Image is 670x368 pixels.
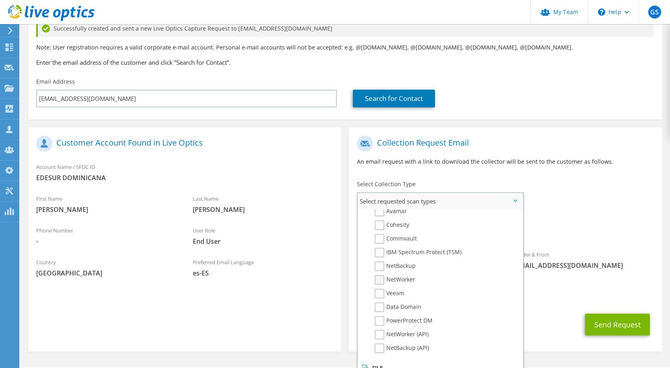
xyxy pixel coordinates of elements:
label: NetWorker (API) [375,330,429,339]
div: User Role [185,222,341,250]
a: Search for Contact [353,90,435,107]
div: To [349,246,505,274]
span: EDESUR DOMINICANA [36,173,333,182]
span: [PERSON_NAME] [193,205,333,214]
label: NetBackup [375,261,416,271]
span: End User [193,237,333,246]
span: es-ES [193,269,333,278]
label: Select Collection Type [357,180,416,188]
label: Commvault [375,234,417,244]
span: GS [648,6,661,19]
div: Account Name / SFDC ID [28,158,341,186]
h1: Collection Request Email [357,136,649,152]
span: [EMAIL_ADDRESS][DOMAIN_NAME] [513,261,654,270]
label: PowerProtect DM [375,316,433,326]
label: Email Address [36,78,75,86]
p: Note: User registration requires a valid corporate e-mail account. Personal e-mail accounts will ... [36,43,654,52]
div: Preferred Email Language [185,254,341,282]
span: Select requested scan types [358,193,522,209]
label: NetWorker [375,275,415,285]
button: Send Request [585,314,650,335]
span: [PERSON_NAME] [36,205,177,214]
label: Avamar [375,207,407,216]
div: Phone Number [28,222,185,250]
h3: Enter the email address of the customer and click “Search for Contact”. [36,58,654,67]
div: Country [28,254,185,282]
label: Veeam [375,289,404,298]
label: IBM Spectrum Protect (TSM) [375,248,462,257]
label: Cohesity [375,220,409,230]
svg: \n [598,8,605,16]
span: - [36,237,177,246]
div: First Name [28,190,185,218]
div: Sender & From [505,246,662,274]
span: Successfully created and sent a new Live Optics Capture Request to [EMAIL_ADDRESS][DOMAIN_NAME] [54,24,332,33]
span: [GEOGRAPHIC_DATA] [36,269,177,278]
div: Last Name [185,190,341,218]
div: CC & Reply To [349,278,662,306]
p: An email request with a link to download the collector will be sent to the customer as follows. [357,157,654,166]
label: NetBackup (API) [375,343,429,353]
h1: Customer Account Found in Live Optics [36,136,329,152]
div: Requested Collections [349,212,662,242]
label: Data Domain [375,302,421,312]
